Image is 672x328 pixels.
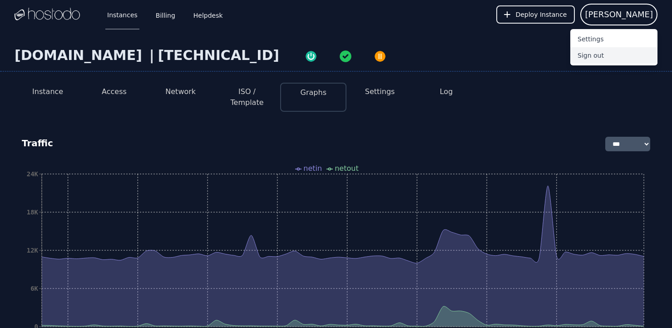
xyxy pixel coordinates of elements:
tspan: 18K [27,209,39,216]
button: Settings [570,31,657,47]
div: [DOMAIN_NAME] [15,47,146,64]
button: Settings [365,86,395,97]
span: [PERSON_NAME] [585,8,653,21]
button: Sign out [570,47,657,64]
div: | [146,47,158,64]
button: Log [440,86,453,97]
button: ISO / Template [221,86,273,108]
span: Deploy Instance [515,10,567,19]
img: Logo [15,8,80,21]
div: [TECHNICAL_ID] [158,47,279,64]
button: Access [102,86,127,97]
tspan: 6K [30,285,38,292]
img: Power On [305,50,317,63]
button: Deploy Instance [496,5,575,24]
tspan: 12K [27,247,39,254]
button: Power On [294,47,328,64]
button: Graphs [301,87,326,98]
span: netin [303,164,322,173]
img: Power Off [374,50,386,63]
button: Instance [32,86,63,97]
div: Traffic [15,129,60,159]
tspan: 24K [27,170,39,178]
button: Network [165,86,196,97]
span: netout [335,164,358,173]
button: Power Off [363,47,397,64]
button: User menu [580,4,657,25]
